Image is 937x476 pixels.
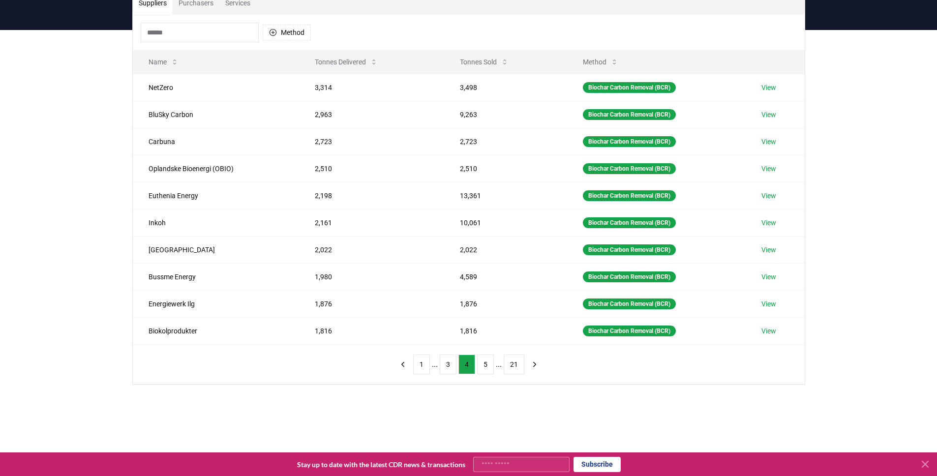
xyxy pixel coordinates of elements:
[444,182,567,209] td: 13,361
[133,236,300,263] td: [GEOGRAPHIC_DATA]
[444,209,567,236] td: 10,061
[444,128,567,155] td: 2,723
[583,190,676,201] div: Biochar Carbon Removal (BCR)
[761,326,776,336] a: View
[299,182,444,209] td: 2,198
[444,74,567,101] td: 3,498
[761,245,776,255] a: View
[496,358,502,370] li: ...
[575,52,626,72] button: Method
[477,355,494,374] button: 5
[761,191,776,201] a: View
[761,83,776,92] a: View
[583,217,676,228] div: Biochar Carbon Removal (BCR)
[133,290,300,317] td: Energiewerk Ilg
[583,298,676,309] div: Biochar Carbon Removal (BCR)
[299,101,444,128] td: 2,963
[444,155,567,182] td: 2,510
[583,244,676,255] div: Biochar Carbon Removal (BCR)
[413,355,430,374] button: 1
[440,355,456,374] button: 3
[444,101,567,128] td: 9,263
[583,82,676,93] div: Biochar Carbon Removal (BCR)
[458,355,475,374] button: 4
[133,74,300,101] td: NetZero
[299,74,444,101] td: 3,314
[133,182,300,209] td: Euthenia Energy
[432,358,438,370] li: ...
[761,299,776,309] a: View
[444,263,567,290] td: 4,589
[299,236,444,263] td: 2,022
[444,317,567,344] td: 1,816
[133,209,300,236] td: Inkoh
[761,137,776,147] a: View
[299,155,444,182] td: 2,510
[444,290,567,317] td: 1,876
[526,355,543,374] button: next page
[583,163,676,174] div: Biochar Carbon Removal (BCR)
[299,263,444,290] td: 1,980
[133,317,300,344] td: Biokolprodukter
[133,128,300,155] td: Carbuna
[583,136,676,147] div: Biochar Carbon Removal (BCR)
[133,101,300,128] td: BluSky Carbon
[299,290,444,317] td: 1,876
[299,317,444,344] td: 1,816
[761,272,776,282] a: View
[452,52,516,72] button: Tonnes Sold
[263,25,311,40] button: Method
[299,128,444,155] td: 2,723
[133,263,300,290] td: Bussme Energy
[761,164,776,174] a: View
[583,271,676,282] div: Biochar Carbon Removal (BCR)
[299,209,444,236] td: 2,161
[394,355,411,374] button: previous page
[761,110,776,119] a: View
[307,52,386,72] button: Tonnes Delivered
[583,326,676,336] div: Biochar Carbon Removal (BCR)
[141,52,186,72] button: Name
[504,355,524,374] button: 21
[583,109,676,120] div: Biochar Carbon Removal (BCR)
[444,236,567,263] td: 2,022
[761,218,776,228] a: View
[133,155,300,182] td: Oplandske Bioenergi (OBIO)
